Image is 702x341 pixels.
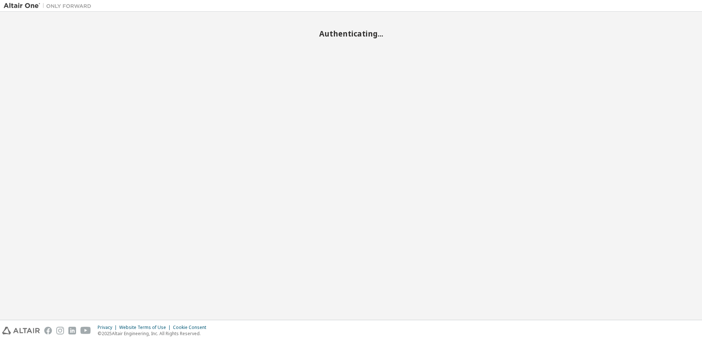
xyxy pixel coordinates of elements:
[173,325,211,330] div: Cookie Consent
[2,327,40,334] img: altair_logo.svg
[119,325,173,330] div: Website Terms of Use
[68,327,76,334] img: linkedin.svg
[4,29,698,38] h2: Authenticating...
[80,327,91,334] img: youtube.svg
[4,2,95,9] img: Altair One
[44,327,52,334] img: facebook.svg
[98,330,211,337] p: © 2025 Altair Engineering, Inc. All Rights Reserved.
[98,325,119,330] div: Privacy
[56,327,64,334] img: instagram.svg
